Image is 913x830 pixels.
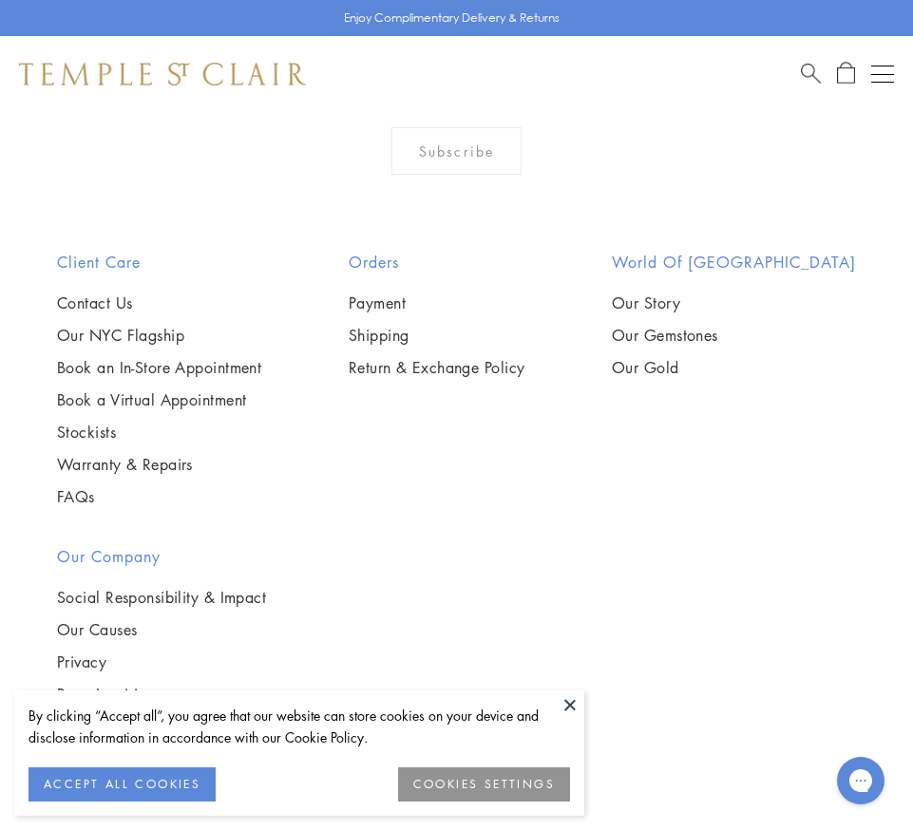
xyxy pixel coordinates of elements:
h2: Our Company [57,545,266,568]
a: Payment [349,292,525,313]
a: Our Causes [57,619,266,640]
img: Temple St. Clair [19,63,306,85]
a: Press Inquiries [57,684,266,705]
a: Return & Exchange Policy [349,357,525,378]
h2: World of [GEOGRAPHIC_DATA] [612,251,856,274]
a: Social Responsibility & Impact [57,587,266,608]
a: Our Gemstones [612,325,856,346]
h2: Orders [349,251,525,274]
div: By clicking “Accept all”, you agree that our website can store cookies on your device and disclos... [29,705,570,748]
div: Subscribe [391,127,522,175]
p: Enjoy Complimentary Delivery & Returns [344,9,560,28]
a: Warranty & Repairs [57,454,261,475]
a: Stockists [57,422,261,443]
a: Our Story [612,292,856,313]
button: Open navigation [871,63,894,85]
a: Book a Virtual Appointment [57,389,261,410]
button: COOKIES SETTINGS [398,767,570,802]
a: Shipping [349,325,525,346]
button: ACCEPT ALL COOKIES [29,767,216,802]
a: Privacy [57,651,266,672]
a: Search [801,62,821,85]
a: Our NYC Flagship [57,325,261,346]
iframe: Gorgias live chat messenger [827,750,894,811]
a: FAQs [57,486,261,507]
a: Book an In-Store Appointment [57,357,261,378]
h2: Client Care [57,251,261,274]
a: Contact Us [57,292,261,313]
a: Open Shopping Bag [837,62,855,85]
a: Our Gold [612,357,856,378]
